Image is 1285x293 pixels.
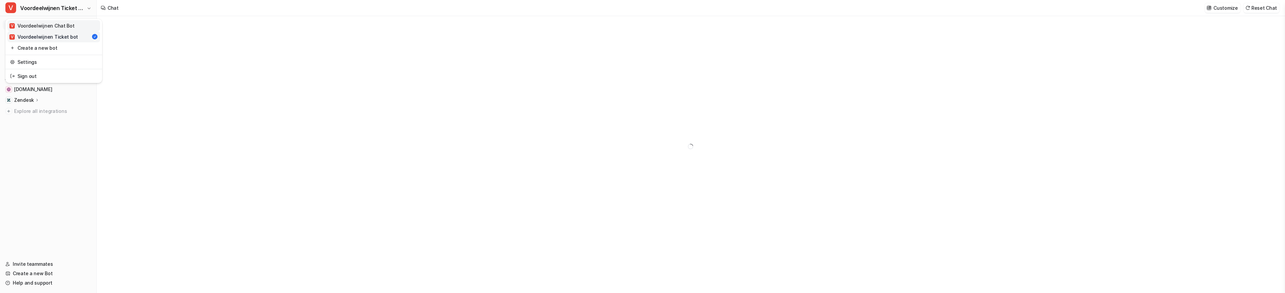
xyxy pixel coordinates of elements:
[9,34,15,40] span: V
[9,33,78,40] div: Voordeelwijnen Ticket bot
[10,44,15,51] img: reset
[10,73,15,80] img: reset
[7,71,100,82] a: Sign out
[5,2,16,13] span: V
[9,22,75,29] div: Voordeelwijnen Chat Bot
[20,3,85,13] span: Voordeelwijnen Ticket bot
[7,42,100,53] a: Create a new bot
[7,56,100,68] a: Settings
[9,23,15,29] span: V
[10,58,15,66] img: reset
[5,19,102,83] div: VVoordeelwijnen Ticket bot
